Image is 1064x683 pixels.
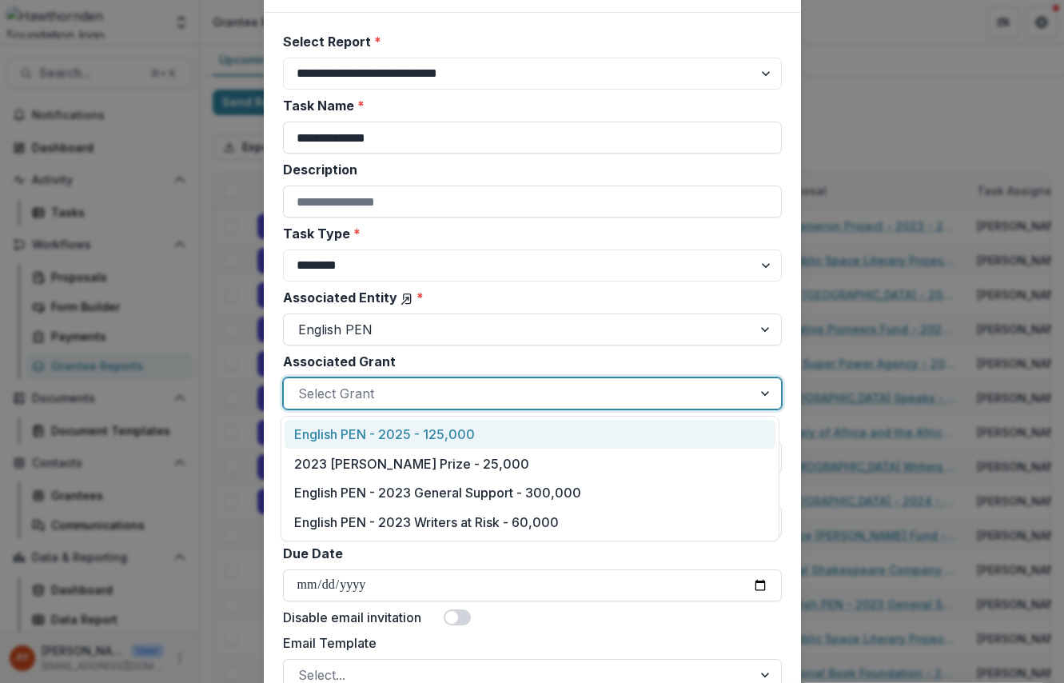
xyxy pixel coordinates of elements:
label: Task Name [283,96,772,115]
label: Associated Entity [283,288,772,307]
div: 2023 [PERSON_NAME] Prize - 25,000 [285,449,775,478]
label: Associated Grant [283,352,772,371]
label: Description [283,160,772,179]
label: Email Template [283,633,772,653]
label: Due Date [283,544,343,563]
label: Select Report [283,32,772,51]
div: English PEN - 2023 General Support - 300,000 [285,478,775,508]
label: Task Type [283,224,772,243]
label: Disable email invitation [283,608,421,627]
div: English PEN - 2025 - 125,000 [285,420,775,449]
div: English PEN - 2023 Writers at Risk - 60,000 [285,508,775,537]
